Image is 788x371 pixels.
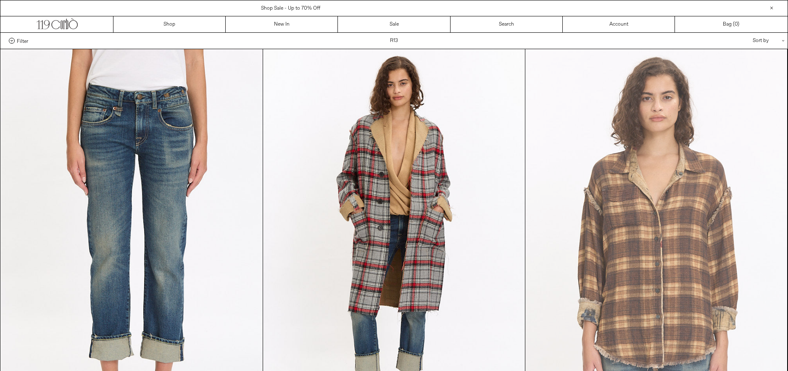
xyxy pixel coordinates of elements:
a: Sale [338,16,450,32]
a: Account [563,16,675,32]
span: 0 [735,21,738,28]
a: Shop Sale - Up to 70% Off [261,5,320,12]
a: Bag () [675,16,787,32]
span: Filter [17,38,28,44]
a: New In [226,16,338,32]
div: Sort by [704,33,779,49]
a: Shop [113,16,226,32]
a: Search [451,16,563,32]
span: ) [735,21,739,28]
